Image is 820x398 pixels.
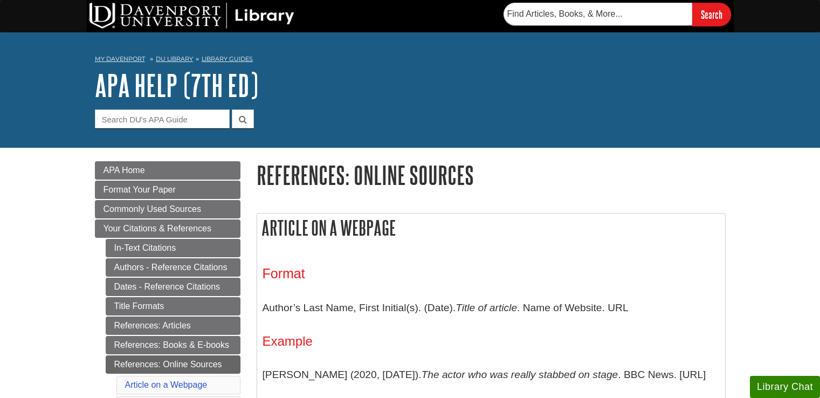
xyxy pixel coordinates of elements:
h2: Article on a Webpage [257,214,725,242]
a: Commonly Used Sources [95,200,240,218]
img: DU Library [89,3,294,29]
h1: References: Online Sources [257,161,726,189]
a: Format Your Paper [95,181,240,199]
a: Your Citations & References [95,219,240,238]
nav: breadcrumb [95,52,726,69]
p: Author’s Last Name, First Initial(s). (Date). . Name of Website. URL [263,292,720,324]
span: Commonly Used Sources [104,204,201,214]
a: Title Formats [106,297,240,315]
span: Format Your Paper [104,185,176,194]
a: Article on a Webpage [125,380,208,389]
a: References: Books & E-books [106,336,240,354]
button: Library Chat [750,376,820,398]
span: APA Home [104,166,145,175]
a: References: Online Sources [106,355,240,374]
a: APA Home [95,161,240,180]
a: My Davenport [95,54,145,64]
a: Dates - Reference Citations [106,278,240,296]
h3: Format [263,266,720,282]
a: Authors - Reference Citations [106,258,240,277]
input: Search DU's APA Guide [95,109,230,128]
i: Title of article [456,302,517,313]
a: DU Library [156,55,193,63]
a: APA Help (7th Ed) [95,68,258,102]
a: In-Text Citations [106,239,240,257]
h4: Example [263,334,720,348]
span: Your Citations & References [104,224,211,233]
input: Search [692,3,731,26]
i: The actor who was really stabbed on stage [422,369,618,380]
a: Library Guides [202,55,253,63]
form: Searches DU Library's articles, books, and more [504,3,731,26]
a: References: Articles [106,317,240,335]
input: Find Articles, Books, & More... [504,3,692,25]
